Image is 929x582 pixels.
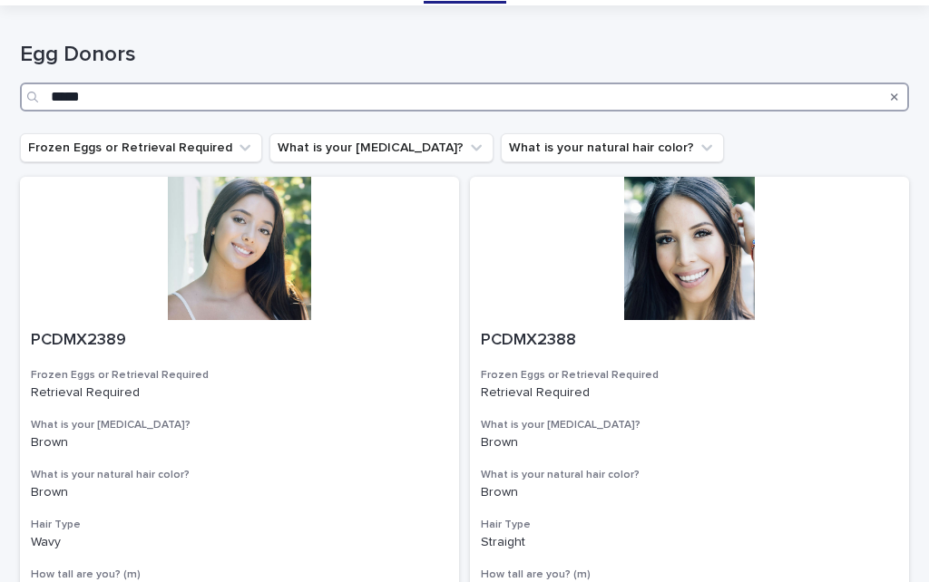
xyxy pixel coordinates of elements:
[31,331,448,351] p: PCDMX2389
[481,368,898,383] h3: Frozen Eggs or Retrieval Required
[31,567,448,582] h3: How tall are you? (m)
[481,535,898,550] p: Straight
[481,567,898,582] h3: How tall are you? (m)
[31,535,448,550] p: Wavy
[31,418,448,432] h3: What is your [MEDICAL_DATA]?
[481,468,898,482] h3: What is your natural hair color?
[481,485,898,500] p: Brown
[31,485,448,500] p: Brown
[31,468,448,482] h3: What is your natural hair color?
[269,133,494,162] button: What is your eye color?
[481,385,898,401] p: Retrieval Required
[31,518,448,532] h3: Hair Type
[20,42,909,68] h1: Egg Donors
[501,133,724,162] button: What is your natural hair color?
[481,518,898,532] h3: Hair Type
[31,385,448,401] p: Retrieval Required
[481,331,898,351] p: PCDMX2388
[31,368,448,383] h3: Frozen Eggs or Retrieval Required
[20,133,262,162] button: Frozen Eggs or Retrieval Required
[31,435,448,451] p: Brown
[20,82,909,112] input: Search
[481,418,898,432] h3: What is your [MEDICAL_DATA]?
[481,435,898,451] p: Brown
